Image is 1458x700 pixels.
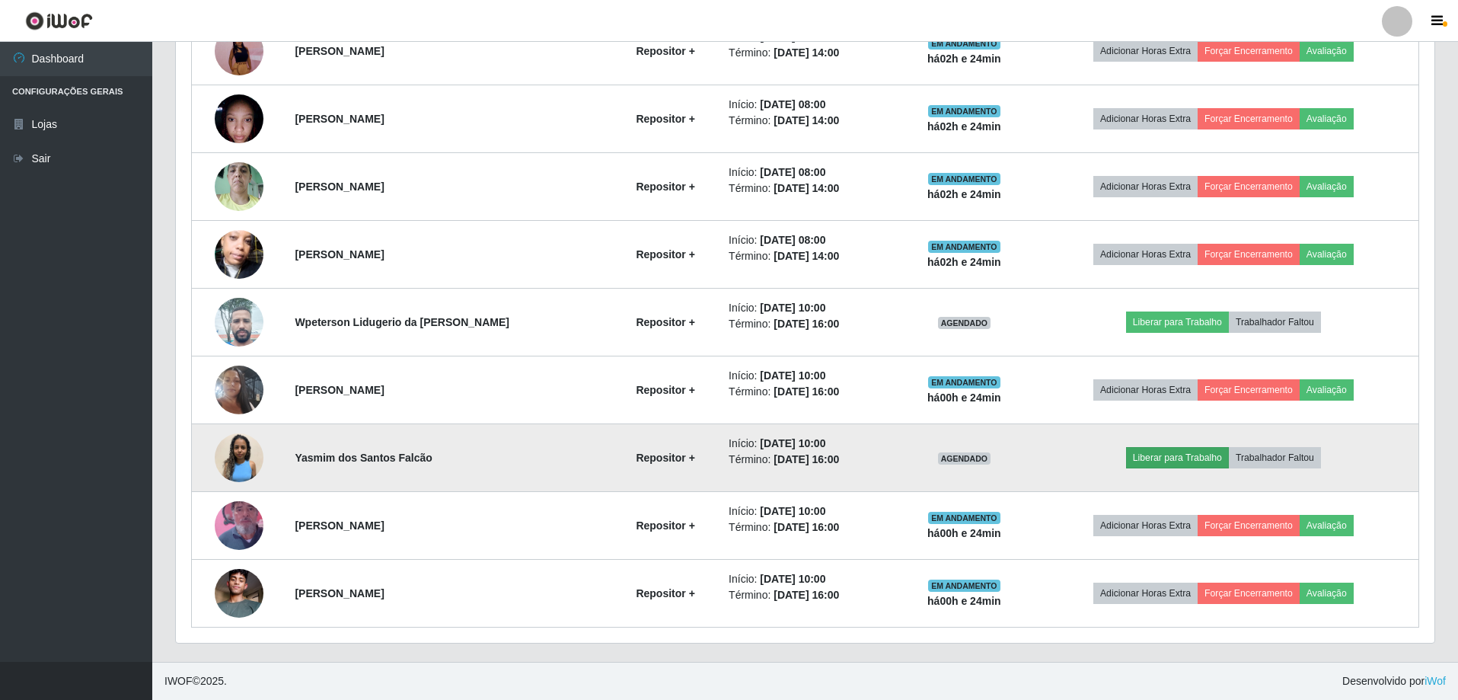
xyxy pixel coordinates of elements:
[636,384,694,396] strong: Repositor +
[729,368,891,384] li: Início:
[1093,40,1198,62] button: Adicionar Horas Extra
[1300,244,1354,265] button: Avaliação
[774,318,839,330] time: [DATE] 16:00
[295,519,384,532] strong: [PERSON_NAME]
[729,181,891,197] li: Término:
[1300,40,1354,62] button: Avaliação
[928,512,1000,524] span: EM ANDAMENTO
[636,45,694,57] strong: Repositor +
[295,113,384,125] strong: [PERSON_NAME]
[636,452,694,464] strong: Repositor +
[1093,244,1198,265] button: Adicionar Horas Extra
[927,392,1001,404] strong: há 00 h e 24 min
[164,675,193,687] span: IWOF
[215,433,263,482] img: 1751205248263.jpeg
[636,248,694,261] strong: Repositor +
[1093,583,1198,604] button: Adicionar Horas Extra
[774,521,839,533] time: [DATE] 16:00
[729,45,891,61] li: Término:
[215,211,263,298] img: 1753494056504.jpeg
[760,369,825,382] time: [DATE] 10:00
[729,316,891,332] li: Término:
[760,437,825,449] time: [DATE] 10:00
[1300,515,1354,536] button: Avaliação
[760,302,825,314] time: [DATE] 10:00
[774,46,839,59] time: [DATE] 14:00
[729,113,891,129] li: Término:
[1126,447,1229,468] button: Liberar para Trabalho
[1229,312,1321,333] button: Trabalhador Faltou
[729,452,891,468] li: Término:
[295,45,384,57] strong: [PERSON_NAME]
[729,503,891,519] li: Início:
[774,182,839,194] time: [DATE] 14:00
[215,289,263,354] img: 1746027724956.jpeg
[938,452,991,465] span: AGENDADO
[729,165,891,181] li: Início:
[1093,108,1198,129] button: Adicionar Horas Extra
[760,234,825,246] time: [DATE] 08:00
[774,250,839,262] time: [DATE] 14:00
[1342,673,1446,689] span: Desenvolvido por
[760,166,825,178] time: [DATE] 08:00
[295,452,432,464] strong: Yasmim dos Santos Falcão
[729,384,891,400] li: Término:
[1229,447,1321,468] button: Trabalhador Faltou
[927,595,1001,607] strong: há 00 h e 24 min
[636,519,694,532] strong: Repositor +
[729,97,891,113] li: Início:
[928,580,1000,592] span: EM ANDAMENTO
[295,316,509,328] strong: Wpeterson Lidugerio da [PERSON_NAME]
[1093,515,1198,536] button: Adicionar Horas Extra
[1126,312,1229,333] button: Liberar para Trabalho
[760,505,825,517] time: [DATE] 10:00
[1198,583,1300,604] button: Forçar Encerramento
[215,154,263,219] img: 1753296713648.jpeg
[215,86,263,151] img: 1753224440001.jpeg
[1300,583,1354,604] button: Avaliação
[760,98,825,110] time: [DATE] 08:00
[1198,176,1300,197] button: Forçar Encerramento
[215,550,263,637] img: 1756680642155.jpeg
[1198,108,1300,129] button: Forçar Encerramento
[928,173,1000,185] span: EM ANDAMENTO
[729,571,891,587] li: Início:
[729,436,891,452] li: Início:
[928,105,1000,117] span: EM ANDAMENTO
[1300,176,1354,197] button: Avaliação
[25,11,93,30] img: CoreUI Logo
[636,181,694,193] strong: Repositor +
[1425,675,1446,687] a: iWof
[1198,515,1300,536] button: Forçar Encerramento
[928,241,1000,253] span: EM ANDAMENTO
[164,673,227,689] span: © 2025 .
[774,589,839,601] time: [DATE] 16:00
[927,527,1001,539] strong: há 00 h e 24 min
[760,573,825,585] time: [DATE] 10:00
[927,188,1001,200] strong: há 02 h e 24 min
[636,113,694,125] strong: Repositor +
[729,232,891,248] li: Início:
[729,587,891,603] li: Término:
[729,248,891,264] li: Término:
[774,114,839,126] time: [DATE] 14:00
[1093,176,1198,197] button: Adicionar Horas Extra
[1198,40,1300,62] button: Forçar Encerramento
[636,316,694,328] strong: Repositor +
[774,385,839,398] time: [DATE] 16:00
[1198,379,1300,401] button: Forçar Encerramento
[927,256,1001,268] strong: há 02 h e 24 min
[774,453,839,465] time: [DATE] 16:00
[295,587,384,599] strong: [PERSON_NAME]
[1300,379,1354,401] button: Avaliação
[938,317,991,329] span: AGENDADO
[636,587,694,599] strong: Repositor +
[295,248,384,261] strong: [PERSON_NAME]
[927,53,1001,65] strong: há 02 h e 24 min
[729,300,891,316] li: Início:
[215,347,263,433] img: 1750278821338.jpeg
[928,376,1000,388] span: EM ANDAMENTO
[215,482,263,569] img: 1752090635186.jpeg
[1300,108,1354,129] button: Avaliação
[295,384,384,396] strong: [PERSON_NAME]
